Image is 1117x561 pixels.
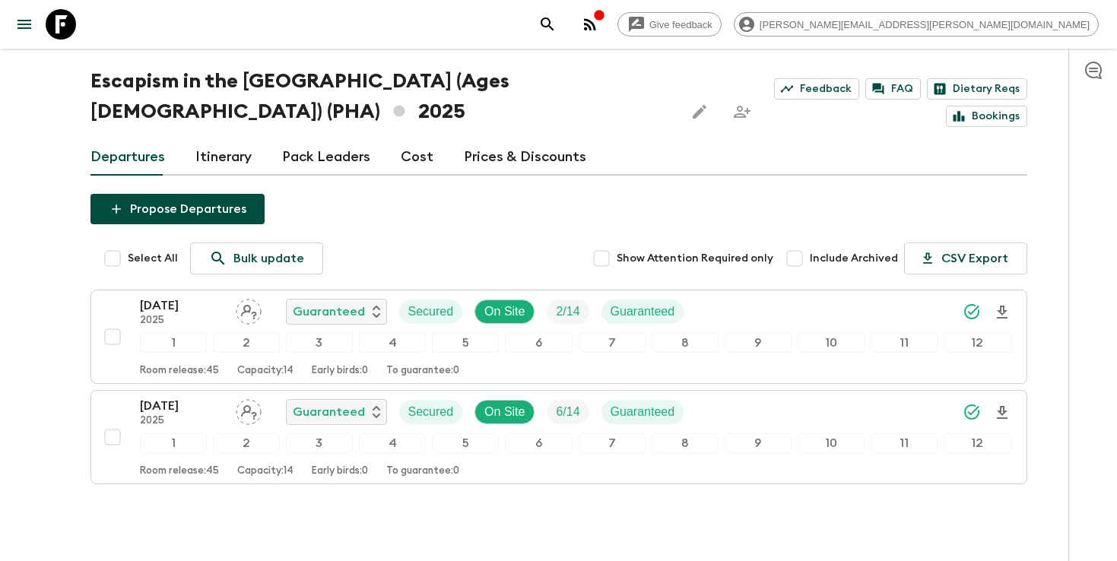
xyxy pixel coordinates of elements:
[725,433,792,453] div: 9
[556,303,579,321] p: 2 / 14
[90,194,265,224] button: Propose Departures
[944,333,1011,353] div: 12
[474,400,535,424] div: On Site
[484,403,525,421] p: On Site
[359,333,426,353] div: 4
[359,433,426,453] div: 4
[401,139,433,176] a: Cost
[611,303,675,321] p: Guaranteed
[408,403,454,421] p: Secured
[140,365,219,377] p: Room release: 45
[505,433,572,453] div: 6
[190,242,323,274] a: Bulk update
[408,303,454,321] p: Secured
[946,106,1027,127] a: Bookings
[236,303,262,315] span: Assign pack leader
[233,249,304,268] p: Bulk update
[140,315,224,327] p: 2025
[617,251,773,266] span: Show Attention Required only
[865,78,921,100] a: FAQ
[993,303,1011,322] svg: Download Onboarding
[798,333,865,353] div: 10
[386,365,459,377] p: To guarantee: 0
[641,19,721,30] span: Give feedback
[652,333,719,353] div: 8
[312,465,368,477] p: Early birds: 0
[774,78,859,100] a: Feedback
[432,333,499,353] div: 5
[213,433,280,453] div: 2
[751,19,1098,30] span: [PERSON_NAME][EMAIL_ADDRESS][PERSON_NAME][DOMAIN_NAME]
[617,12,722,36] a: Give feedback
[386,465,459,477] p: To guarantee: 0
[505,333,572,353] div: 6
[725,333,792,353] div: 9
[927,78,1027,100] a: Dietary Reqs
[128,251,178,266] span: Select All
[140,296,224,315] p: [DATE]
[871,433,938,453] div: 11
[556,403,579,421] p: 6 / 14
[140,397,224,415] p: [DATE]
[432,433,499,453] div: 5
[484,303,525,321] p: On Site
[547,400,589,424] div: Trip Fill
[993,404,1011,422] svg: Download Onboarding
[90,390,1027,484] button: [DATE]2025Assign pack leaderGuaranteedSecuredOn SiteTrip FillGuaranteed123456789101112Room releas...
[140,415,224,427] p: 2025
[611,403,675,421] p: Guaranteed
[286,333,353,353] div: 3
[944,433,1011,453] div: 12
[579,333,646,353] div: 7
[532,9,563,40] button: search adventures
[312,365,368,377] p: Early birds: 0
[213,333,280,353] div: 2
[963,403,981,421] svg: Synced Successfully
[90,290,1027,384] button: [DATE]2025Assign pack leaderGuaranteedSecuredOn SiteTrip FillGuaranteed123456789101112Room releas...
[464,139,586,176] a: Prices & Discounts
[140,465,219,477] p: Room release: 45
[871,333,938,353] div: 11
[237,465,294,477] p: Capacity: 14
[293,303,365,321] p: Guaranteed
[798,433,865,453] div: 10
[652,433,719,453] div: 8
[9,9,40,40] button: menu
[963,303,981,321] svg: Synced Successfully
[140,433,207,453] div: 1
[547,300,589,324] div: Trip Fill
[237,365,294,377] p: Capacity: 14
[286,433,353,453] div: 3
[684,97,715,127] button: Edit this itinerary
[282,139,370,176] a: Pack Leaders
[90,139,165,176] a: Departures
[727,97,757,127] span: Share this itinerary
[474,300,535,324] div: On Site
[810,251,898,266] span: Include Archived
[579,433,646,453] div: 7
[236,404,262,416] span: Assign pack leader
[195,139,252,176] a: Itinerary
[140,333,207,353] div: 1
[399,300,463,324] div: Secured
[904,242,1027,274] button: CSV Export
[90,66,673,127] h1: Escapism in the [GEOGRAPHIC_DATA] (Ages [DEMOGRAPHIC_DATA]) (PHA) 2025
[293,403,365,421] p: Guaranteed
[399,400,463,424] div: Secured
[734,12,1099,36] div: [PERSON_NAME][EMAIL_ADDRESS][PERSON_NAME][DOMAIN_NAME]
